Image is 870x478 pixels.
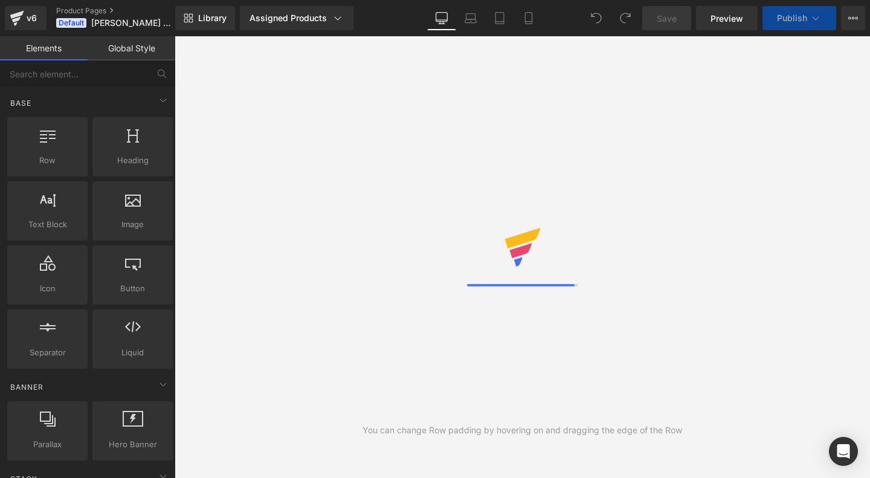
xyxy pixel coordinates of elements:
[9,97,33,109] span: Base
[362,424,682,437] div: You can change Row padding by hovering on and dragging the edge of the Row
[91,18,172,28] span: [PERSON_NAME] Detergent Sheets
[514,6,543,30] a: Mobile
[762,6,836,30] button: Publish
[829,437,858,466] div: Open Intercom Messenger
[198,13,227,24] span: Library
[427,6,456,30] a: Desktop
[613,6,637,30] button: Redo
[11,346,84,359] span: Separator
[96,154,169,167] span: Heading
[96,438,169,451] span: Hero Banner
[250,12,344,24] div: Assigned Products
[11,282,84,295] span: Icon
[696,6,758,30] a: Preview
[24,10,39,26] div: v6
[56,18,86,28] span: Default
[841,6,865,30] button: More
[777,13,807,23] span: Publish
[710,12,743,25] span: Preview
[11,154,84,167] span: Row
[56,6,195,16] a: Product Pages
[96,346,169,359] span: Liquid
[657,12,677,25] span: Save
[9,381,45,393] span: Banner
[5,6,47,30] a: v6
[96,282,169,295] span: Button
[11,438,84,451] span: Parallax
[175,6,235,30] a: New Library
[456,6,485,30] a: Laptop
[485,6,514,30] a: Tablet
[88,36,175,60] a: Global Style
[584,6,608,30] button: Undo
[96,218,169,231] span: Image
[11,218,84,231] span: Text Block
